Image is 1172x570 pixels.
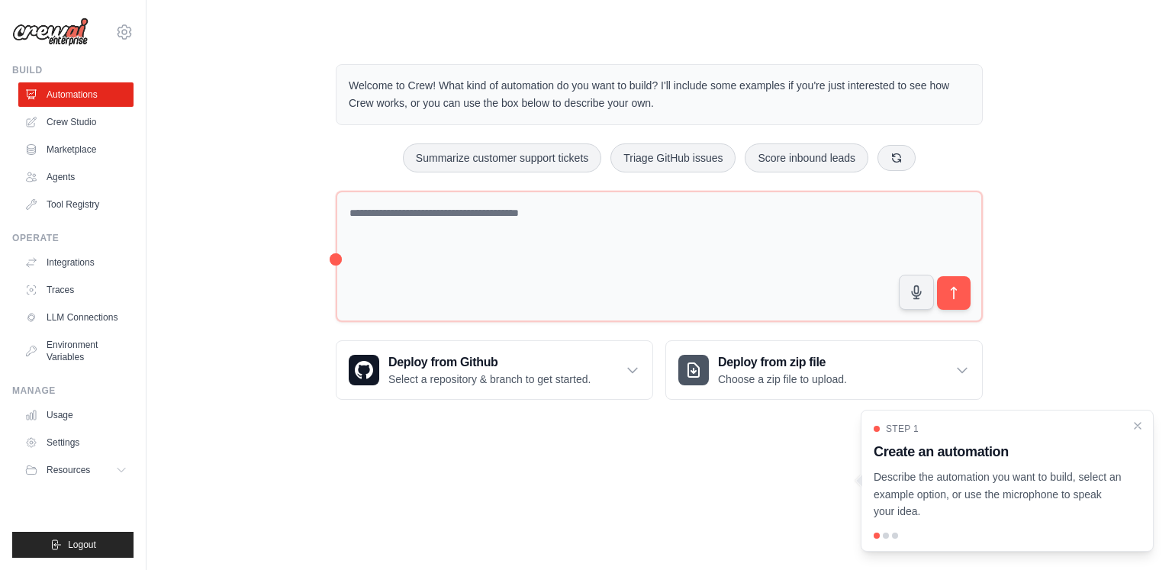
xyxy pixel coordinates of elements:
p: Choose a zip file to upload. [718,372,847,387]
a: Tool Registry [18,192,134,217]
a: Settings [18,430,134,455]
a: Agents [18,165,134,189]
div: Build [12,64,134,76]
div: Manage [12,385,134,397]
div: Operate [12,232,134,244]
button: Resources [18,458,134,482]
span: Logout [68,539,96,551]
p: Welcome to Crew! What kind of automation do you want to build? I'll include some examples if you'... [349,77,970,112]
p: Select a repository & branch to get started. [388,372,591,387]
p: Describe the automation you want to build, select an example option, or use the microphone to spe... [874,469,1122,520]
h3: Deploy from zip file [718,353,847,372]
button: Close walkthrough [1132,420,1144,432]
button: Score inbound leads [745,143,868,172]
a: Marketplace [18,137,134,162]
a: Traces [18,278,134,302]
a: LLM Connections [18,305,134,330]
button: Triage GitHub issues [610,143,736,172]
iframe: Chat Widget [1096,497,1172,570]
img: Logo [12,18,89,47]
a: Crew Studio [18,110,134,134]
span: Resources [47,464,90,476]
button: Summarize customer support tickets [403,143,601,172]
a: Usage [18,403,134,427]
a: Environment Variables [18,333,134,369]
h3: Create an automation [874,441,1122,462]
div: Widget de chat [1096,497,1172,570]
button: Logout [12,532,134,558]
a: Integrations [18,250,134,275]
h3: Deploy from Github [388,353,591,372]
a: Automations [18,82,134,107]
span: Step 1 [886,423,919,435]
